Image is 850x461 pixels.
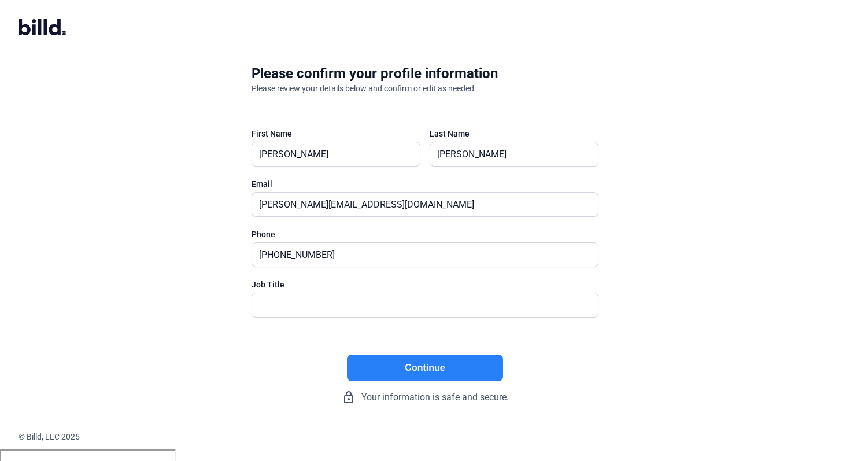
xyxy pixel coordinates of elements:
div: Last Name [430,128,598,139]
div: Please confirm your profile information [252,64,498,83]
div: Your information is safe and secure. [252,390,598,404]
div: First Name [252,128,420,139]
mat-icon: lock_outline [342,390,356,404]
div: Email [252,178,598,190]
div: Phone [252,228,598,240]
button: Continue [347,355,503,381]
input: (XXX) XXX-XXXX [252,243,585,267]
div: © Billd, LLC 2025 [19,431,850,442]
div: Job Title [252,279,598,290]
div: Please review your details below and confirm or edit as needed. [252,83,476,94]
